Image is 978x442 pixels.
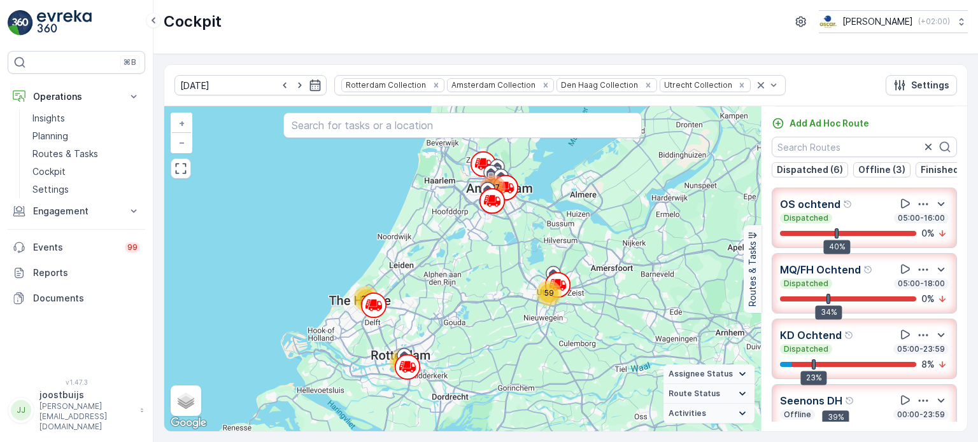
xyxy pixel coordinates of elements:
span: + [179,118,185,128]
a: Settings [27,181,145,198]
span: − [179,137,185,148]
div: Help Tooltip Icon [845,396,855,406]
p: ⌘B [124,57,136,67]
a: Cockpit [27,163,145,181]
div: Utrecht Collection [660,79,734,91]
a: Reports [8,260,145,286]
div: Rotterdam Collection [342,79,428,91]
p: 05:00-23:59 [896,344,946,354]
p: MQ/FH Ochtend [780,262,861,277]
p: Offline (3) [858,163,905,176]
button: [PERSON_NAME](+02:00) [819,10,968,33]
div: 34% [816,305,842,319]
input: dd/mm/yyyy [174,75,327,95]
p: Finished (1) [921,163,972,176]
div: 23% [801,371,827,385]
p: Events [33,241,117,254]
p: 00:00-23:59 [896,410,946,420]
div: Remove Den Haag Collection [641,80,655,90]
button: Finished (1) [916,162,977,177]
p: 99 [127,242,138,252]
div: JJ [11,400,31,420]
a: Planning [27,127,145,145]
div: Remove Rotterdam Collection [429,80,443,90]
div: 39 [353,286,379,312]
p: Dispatched [783,213,830,223]
p: joostbuijs [39,389,134,401]
p: Dispatched [783,279,830,289]
p: Engagement [33,205,120,218]
p: ( +02:00 ) [918,17,950,27]
p: Offline [783,410,812,420]
span: Route Status [669,389,720,399]
p: Dispatched [783,344,830,354]
div: 40% [824,240,851,254]
p: 0 % [921,227,935,240]
button: Offline (3) [853,162,911,177]
p: Settings [911,79,949,92]
a: Zoom Out [172,133,191,152]
p: OS ochtend [780,197,840,212]
span: Activities [669,408,706,418]
div: 227 [480,175,506,200]
p: Cockpit [32,165,66,178]
p: Routes & Tasks [746,241,759,307]
summary: Assignee Status [663,364,755,384]
div: Den Haag Collection [557,79,640,91]
summary: Activities [663,404,755,424]
p: Seenons DH [780,393,842,408]
div: 39% [823,410,849,424]
p: Documents [33,292,140,305]
p: Operations [33,90,120,103]
p: Cockpit [164,11,222,32]
a: Insights [27,109,145,127]
a: Open this area in Google Maps (opens a new window) [167,415,209,431]
button: Dispatched (6) [772,162,848,177]
div: Help Tooltip Icon [844,330,854,340]
p: KD Ochtend [780,328,842,343]
img: logo_light-DOdMpM7g.png [37,10,92,36]
div: Help Tooltip Icon [863,265,874,275]
a: Routes & Tasks [27,145,145,163]
div: Remove Utrecht Collection [735,80,749,90]
a: Add Ad Hoc Route [772,117,869,130]
p: 0 % [921,293,935,305]
div: Amsterdam Collection [448,79,537,91]
span: Assignee Status [669,369,733,379]
button: Settings [886,75,957,95]
span: v 1.47.3 [8,378,145,386]
a: Documents [8,286,145,311]
p: Routes & Tasks [32,148,98,160]
img: basis-logo_rgb2x.png [819,15,837,29]
p: Add Ad Hoc Route [790,117,869,130]
p: Insights [32,112,65,125]
p: Planning [32,130,68,142]
summary: Route Status [663,384,755,404]
span: 59 [544,288,554,298]
a: Layers [172,387,200,415]
input: Search for tasks or a location [283,113,641,138]
input: Search Routes [772,137,957,157]
p: Settings [32,183,69,196]
button: Engagement [8,198,145,224]
div: 71 [390,349,415,375]
img: Google [167,415,209,431]
p: 8 % [921,358,935,371]
p: [PERSON_NAME] [842,15,913,28]
p: 05:00-16:00 [896,213,946,223]
p: [PERSON_NAME][EMAIL_ADDRESS][DOMAIN_NAME] [39,401,134,432]
div: Remove Amsterdam Collection [539,80,553,90]
button: Operations [8,84,145,109]
a: Zoom In [172,114,191,133]
p: Dispatched (6) [777,163,843,176]
a: Events99 [8,235,145,260]
div: 59 [536,280,562,306]
button: JJjoostbuijs[PERSON_NAME][EMAIL_ADDRESS][DOMAIN_NAME] [8,389,145,432]
img: logo [8,10,33,36]
p: 05:00-18:00 [896,279,946,289]
div: Help Tooltip Icon [843,199,853,209]
p: Reports [33,266,140,279]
